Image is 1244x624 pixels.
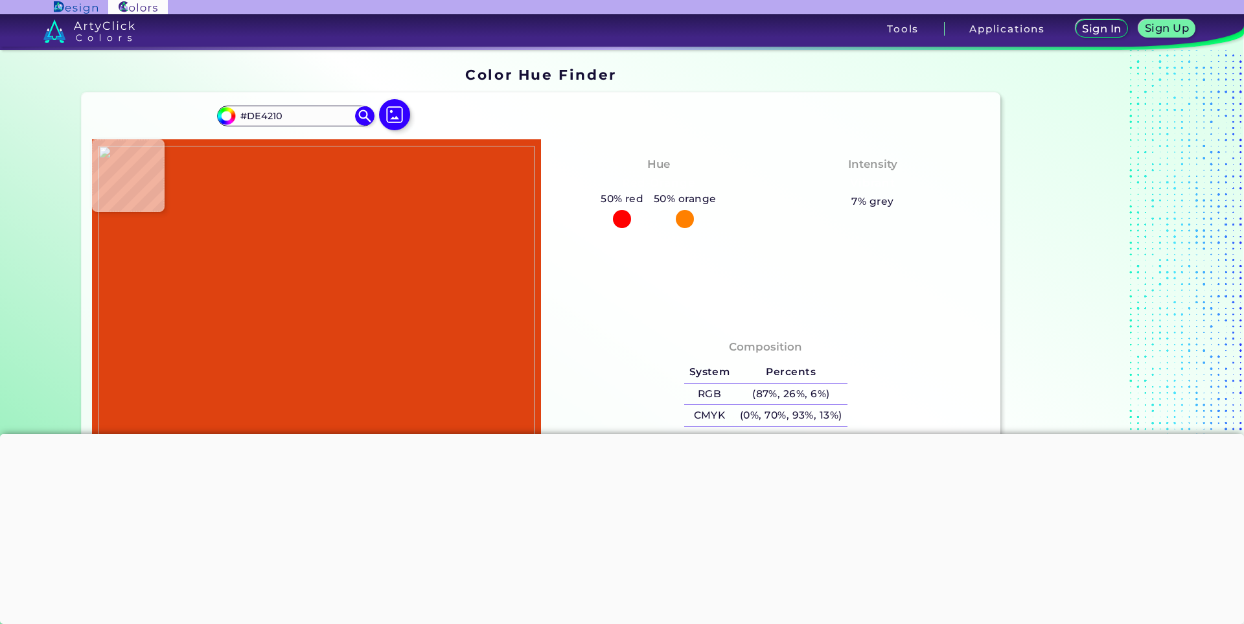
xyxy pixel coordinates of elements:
img: logo_artyclick_colors_white.svg [43,19,135,43]
h5: 50% red [595,191,649,207]
img: icon picture [379,99,410,130]
h5: (87%, 26%, 6%) [735,384,847,405]
h3: Red-Orange [617,176,700,191]
h4: Intensity [848,155,897,174]
h5: RGB [684,384,735,405]
a: Sign Up [1139,20,1195,38]
h5: CMYK [684,405,735,426]
img: ArtyClick Design logo [54,1,97,14]
h4: Hue [647,155,670,174]
h5: System [684,362,735,383]
h5: Sign Up [1145,23,1189,33]
h5: 50% orange [649,191,721,207]
input: type color.. [235,107,356,124]
h3: Vibrant [845,176,901,191]
h5: 7% grey [851,193,893,210]
a: Sign In [1076,20,1128,38]
h5: Sign In [1082,23,1121,34]
h5: Percents [735,362,847,383]
h3: Tools [887,24,919,34]
img: icon search [355,106,374,126]
h4: Composition [729,338,802,356]
h3: Applications [969,24,1045,34]
img: dbfd29b8-c47b-4a3b-bae9-cc158fca8df5 [98,146,535,590]
iframe: Advertisement [1006,62,1168,612]
h5: (0%, 70%, 93%, 13%) [735,405,847,426]
h1: Color Hue Finder [465,65,616,84]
